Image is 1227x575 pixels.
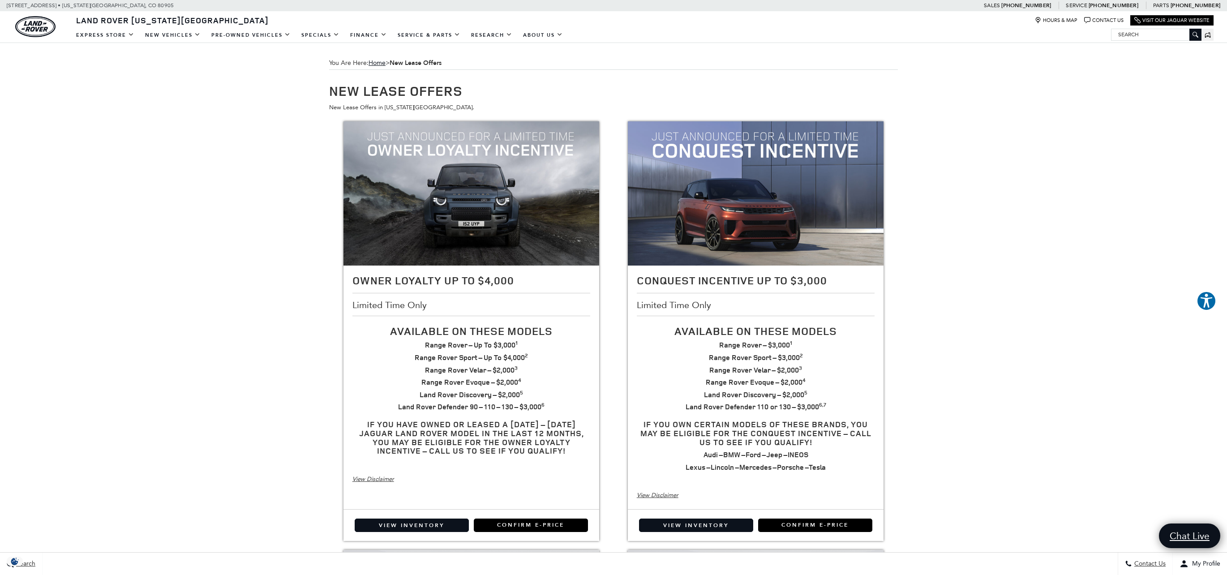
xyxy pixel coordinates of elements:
span: My Profile [1188,560,1220,568]
a: Confirm E-Price [758,519,872,532]
strong: Range Rover – Up To $3,000 [425,340,518,350]
nav: Main Navigation [71,27,568,43]
strong: Lexus – [686,462,711,472]
strong: Range Rover Sport – Up To $4,000 [415,352,528,362]
strong: Porsche – [777,462,809,472]
strong: Land Rover Discovery – $2,000 [420,390,523,399]
a: [STREET_ADDRESS] • [US_STATE][GEOGRAPHIC_DATA], CO 80905 [7,2,174,9]
strong: Land Rover Defender 90 – 110 – 130 – $3,000 [398,402,545,412]
a: View Inventory [639,519,753,532]
strong: Land Rover Defender 110 or 130 – $3,000 [686,402,826,412]
img: Owner Loyalty Up To $4,000 [343,121,600,265]
strong: Tesla [809,462,826,472]
strong: Land Rover Discovery – $2,000 [704,390,807,399]
p: New Lease Offers in [US_STATE][GEOGRAPHIC_DATA]. [329,103,898,112]
strong: Range Rover Sport – $3,000 [709,352,803,362]
sup: 1 [515,339,518,347]
a: Research [466,27,518,43]
a: Service & Parts [392,27,466,43]
strong: INEOS [788,450,808,459]
section: Click to Open Cookie Consent Modal [4,557,25,566]
sup: 2 [800,352,803,359]
a: Hours & Map [1035,17,1077,24]
a: Pre-Owned Vehicles [206,27,296,43]
strong: Jeep – [766,450,788,459]
a: View Inventory [355,519,469,532]
span: Parts [1153,2,1169,9]
strong: New Lease Offers [390,59,442,67]
div: Breadcrumbs [329,56,898,70]
span: Land Rover [US_STATE][GEOGRAPHIC_DATA] [76,15,269,26]
img: Land Rover [15,16,56,37]
sup: 5 [804,389,807,396]
span: You Are Here: [329,56,898,70]
strong: BMW – [723,450,746,459]
span: Contact Us [1132,560,1166,568]
div: View Disclaimer [637,490,875,500]
img: Conquest Incentive Up To $3,000 [628,121,884,265]
a: New Vehicles [140,27,206,43]
a: Visit Our Jaguar Website [1134,17,1210,24]
h1: New Lease Offers [329,83,898,98]
span: Limited Time Only [637,300,713,310]
span: Service [1066,2,1087,9]
a: [PHONE_NUMBER] [1089,2,1138,9]
sup: 2 [525,352,528,359]
span: Available On These Models [390,324,553,338]
strong: Ford – [746,450,766,459]
span: Sales [984,2,1000,9]
span: Chat Live [1165,530,1214,542]
h2: Conquest Incentive Up To $3,000 [637,275,875,286]
a: EXPRESS STORE [71,27,140,43]
a: Chat Live [1159,524,1220,548]
span: Available On These Models [674,324,837,338]
sup: 1 [790,339,793,347]
div: View Disclaimer [352,474,591,484]
strong: Range Rover Evoque – $2,000 [706,377,806,387]
a: land-rover [15,16,56,37]
a: Contact Us [1084,17,1124,24]
button: Explore your accessibility options [1197,291,1216,311]
sup: 4 [518,376,521,384]
strong: Range Rover Evoque – $2,000 [421,377,521,387]
img: Opt-Out Icon [4,557,25,566]
strong: Range Rover – $3,000 [719,340,793,350]
aside: Accessibility Help Desk [1197,291,1216,313]
strong: Mercedes – [739,462,777,472]
button: Open user profile menu [1173,553,1227,575]
sup: 5 [520,389,523,396]
sup: 3 [515,364,518,372]
span: Audi – [704,450,723,459]
h3: If you have owned or leased a [DATE] – [DATE] Jaguar Land Rover model in the last 12 months, you ... [352,420,591,455]
a: Home [369,59,386,67]
span: > [369,59,442,67]
a: Specials [296,27,345,43]
a: About Us [518,27,568,43]
sup: 3 [799,364,802,372]
a: [PHONE_NUMBER] [1171,2,1220,9]
h3: If you own certain models of these brands, you may be eligible for the Conquest Incentive – Call ... [637,420,875,446]
a: [PHONE_NUMBER] [1001,2,1051,9]
span: Limited Time Only [352,300,429,310]
strong: Range Rover Velar – $2,000 [425,365,518,375]
sup: 4 [802,376,806,384]
a: Land Rover [US_STATE][GEOGRAPHIC_DATA] [71,15,274,26]
strong: Range Rover Velar – $2,000 [709,365,802,375]
input: Search [1111,29,1201,40]
sup: 6 [541,401,545,408]
a: Confirm E-Price [474,519,588,532]
sup: 6,7 [819,401,826,408]
h2: Owner Loyalty Up To $4,000 [352,275,591,286]
strong: Lincoln – [711,462,739,472]
a: Finance [345,27,392,43]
